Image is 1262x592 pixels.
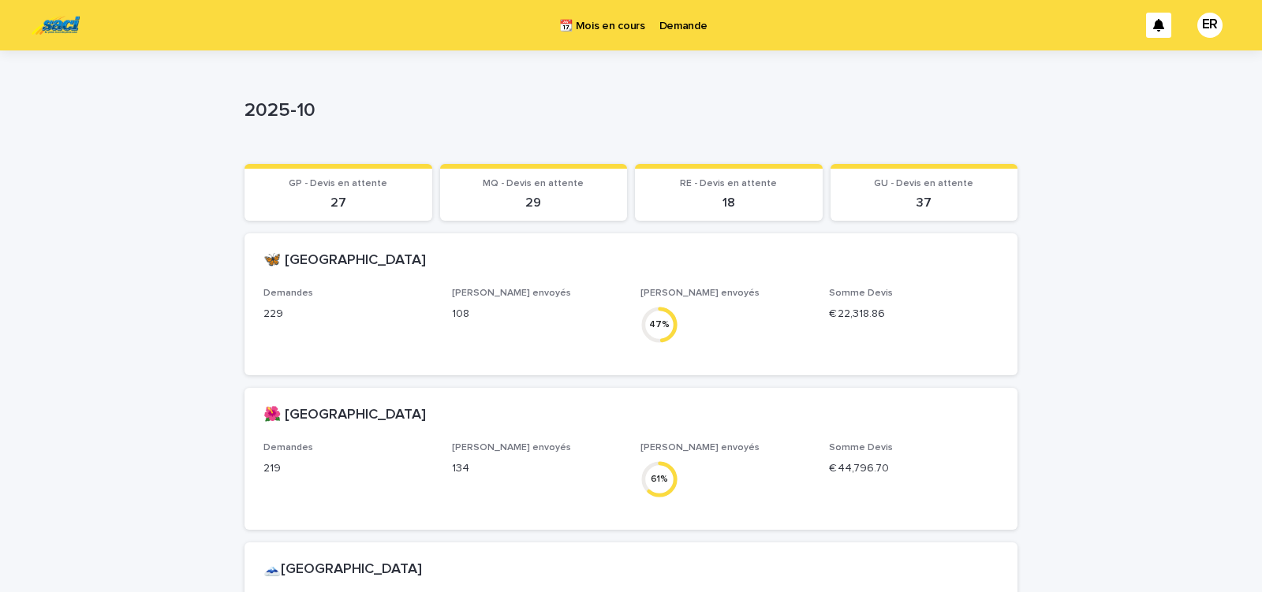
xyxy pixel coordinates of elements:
[829,443,893,452] span: Somme Devis
[450,195,618,210] p: 29
[245,99,1011,122] p: 2025-10
[263,306,433,322] p: 229
[263,460,433,477] p: 219
[263,252,426,270] h2: 🦋 [GEOGRAPHIC_DATA]
[680,179,777,188] span: RE - Devis en attente
[640,471,678,487] div: 61 %
[254,195,423,210] p: 27
[644,195,813,210] p: 18
[32,9,80,41] img: UC29JcTLQ3GheANZ19ks
[263,289,313,298] span: Demandes
[640,316,678,333] div: 47 %
[452,289,571,298] span: [PERSON_NAME] envoyés
[452,460,622,477] p: 134
[289,179,387,188] span: GP - Devis en attente
[829,289,893,298] span: Somme Devis
[840,195,1009,210] p: 37
[1197,13,1223,38] div: ER
[263,407,426,424] h2: 🌺 [GEOGRAPHIC_DATA]
[263,561,422,579] h2: 🗻[GEOGRAPHIC_DATA]
[263,443,313,452] span: Demandes
[829,460,999,477] p: € 44,796.70
[640,443,760,452] span: [PERSON_NAME] envoyés
[452,306,622,322] p: 108
[483,179,584,188] span: MQ - Devis en attente
[874,179,973,188] span: GU - Devis en attente
[640,289,760,298] span: [PERSON_NAME] envoyés
[452,443,571,452] span: [PERSON_NAME] envoyés
[829,306,999,322] p: € 22,318.86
